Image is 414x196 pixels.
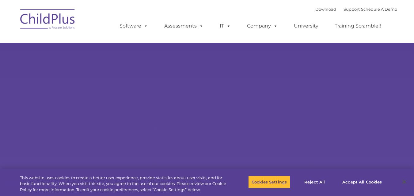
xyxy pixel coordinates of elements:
a: Schedule A Demo [361,7,397,12]
button: Accept All Cookies [339,176,385,188]
div: This website uses cookies to create a better user experience, provide statistics about user visit... [20,175,228,193]
button: Reject All [295,176,334,188]
a: Training Scramble!! [329,20,387,32]
font: | [315,7,397,12]
a: Software [113,20,154,32]
a: Support [344,7,360,12]
button: Cookies Settings [248,176,290,188]
img: ChildPlus by Procare Solutions [17,5,78,35]
button: Close [397,175,411,189]
a: IT [214,20,237,32]
a: University [288,20,325,32]
a: Assessments [158,20,210,32]
a: Download [315,7,336,12]
a: Company [241,20,284,32]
